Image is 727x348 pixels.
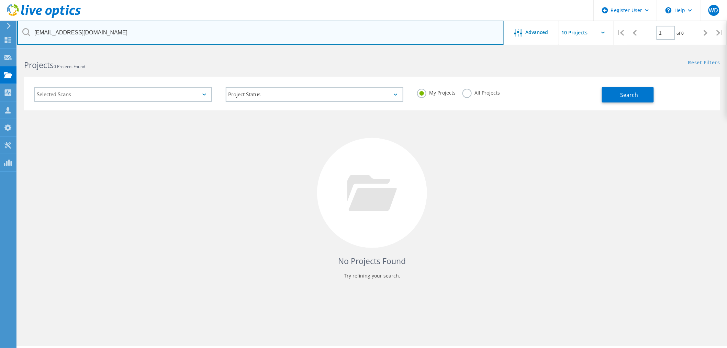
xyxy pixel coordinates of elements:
[24,59,54,70] b: Projects
[54,64,85,69] span: 0 Projects Found
[688,60,720,66] a: Reset Filters
[614,21,628,45] div: |
[31,270,713,281] p: Try refining your search.
[709,8,718,13] span: WD
[17,21,504,45] input: Search projects by name, owner, ID, company, etc
[7,14,81,19] a: Live Optics Dashboard
[417,89,456,95] label: My Projects
[34,87,212,102] div: Selected Scans
[620,91,638,99] span: Search
[226,87,403,102] div: Project Status
[713,21,727,45] div: |
[666,7,672,13] svg: \n
[31,255,713,267] h4: No Projects Found
[677,30,684,36] span: of 0
[526,30,548,35] span: Advanced
[462,89,500,95] label: All Projects
[602,87,654,102] button: Search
